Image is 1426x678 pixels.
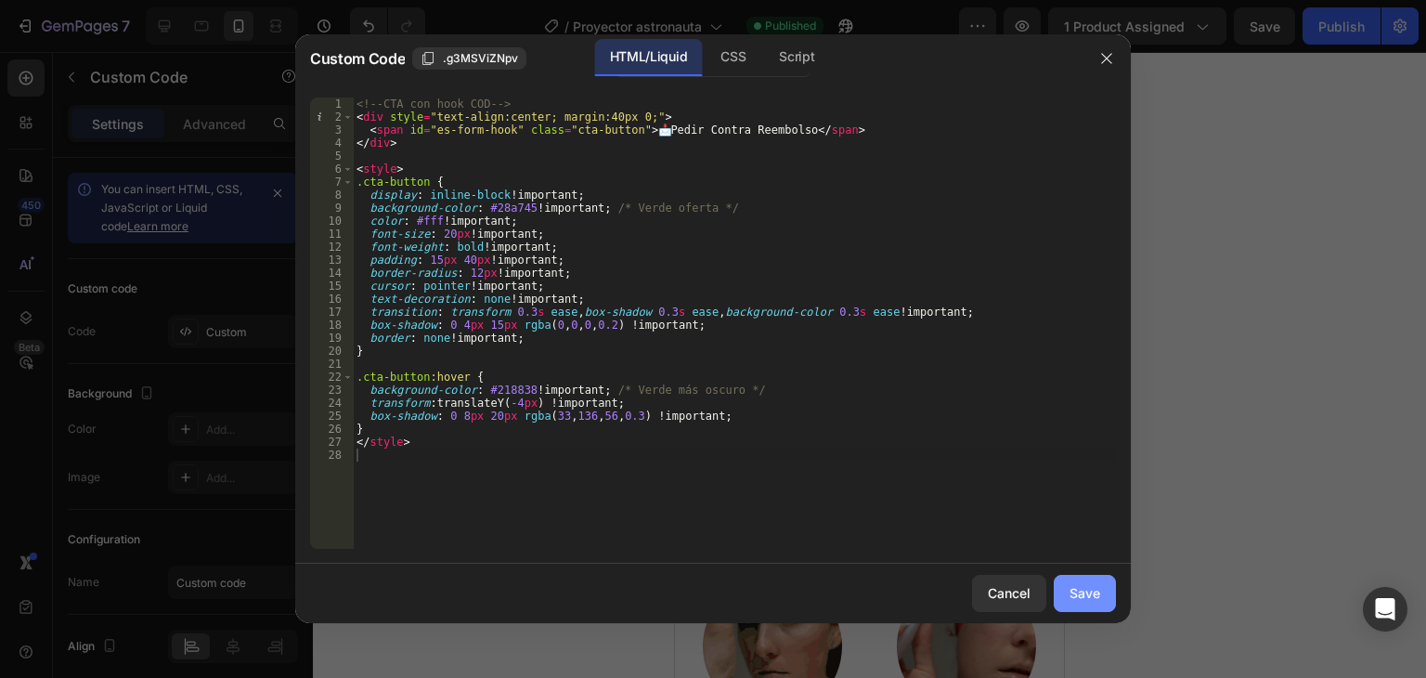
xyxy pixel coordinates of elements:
div: 18 [310,319,354,332]
div: 15 [310,280,354,293]
div: 12 [310,241,354,254]
button: Save [1054,575,1116,612]
div: 28 [310,449,354,462]
div: 25 [310,410,354,423]
div: 4 [310,137,354,150]
div: 2 [310,111,354,124]
div: 6 [310,163,354,176]
img: gempages_579439388459533081-c7e37e81-5f87-45b9-b5ca-80d424f70153.svg [28,525,167,664]
div: 9 [310,202,354,215]
div: CSS [706,39,760,76]
div: 22 [310,371,354,384]
div: Script [764,39,829,76]
div: 1 [310,98,354,111]
div: 20 [310,345,354,358]
div: 13 [310,254,354,267]
div: Custom Code [23,195,102,212]
div: 27 [310,436,354,449]
div: 23 [310,384,354,397]
div: Cancel [988,583,1031,603]
span: 📩 Pedir Contra Reembolso [35,258,355,314]
button: Cancel [972,575,1046,612]
div: 11 [310,228,354,241]
div: 21 [310,358,354,371]
div: 10 [310,215,354,228]
h2: Descubre el poder de cada luz y transforma tu piel [14,446,375,487]
div: 19 [310,332,354,345]
div: Open Intercom Messenger [1363,587,1407,632]
div: 3 [310,124,354,137]
div: HTML/Liquid [595,39,702,76]
button: .g3MSViZNpv [412,47,526,70]
div: 17 [310,306,354,319]
div: 8 [310,189,354,202]
div: 5 [310,150,354,163]
div: 24 [310,397,354,410]
div: 26 [310,423,354,436]
div: Save [1069,583,1100,603]
div: 7 [310,176,354,189]
span: Custom Code [310,47,405,70]
img: gempages_579439388459533081-89ee960a-1182-4f8a-831d-7fdf6d6dcad5.svg [222,525,361,664]
span: .g3MSViZNpv [443,50,518,67]
div: 16 [310,293,354,306]
div: 14 [310,267,354,280]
